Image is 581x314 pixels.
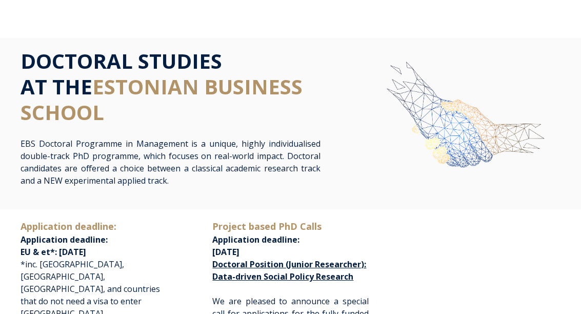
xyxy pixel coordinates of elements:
[21,138,320,187] p: EBS Doctoral Programme in Management is a unique, highly individualised double-track PhD programm...
[21,72,303,126] span: ESTONIAN BUSINESS SCHOOL
[212,220,322,232] span: Project based PhD Calls
[21,220,116,232] span: Application deadline:
[21,234,108,245] span: Application deadline:
[21,48,320,125] h1: DOCTORAL STUDIES AT THE
[21,246,86,258] span: EU & et*: [DATE]
[356,48,560,206] img: img-ebs-hand
[212,259,366,282] a: Doctoral Position (Junior Researcher): Data-driven Social Policy Research
[212,246,239,258] span: [DATE]
[212,221,322,245] span: Application deadline:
